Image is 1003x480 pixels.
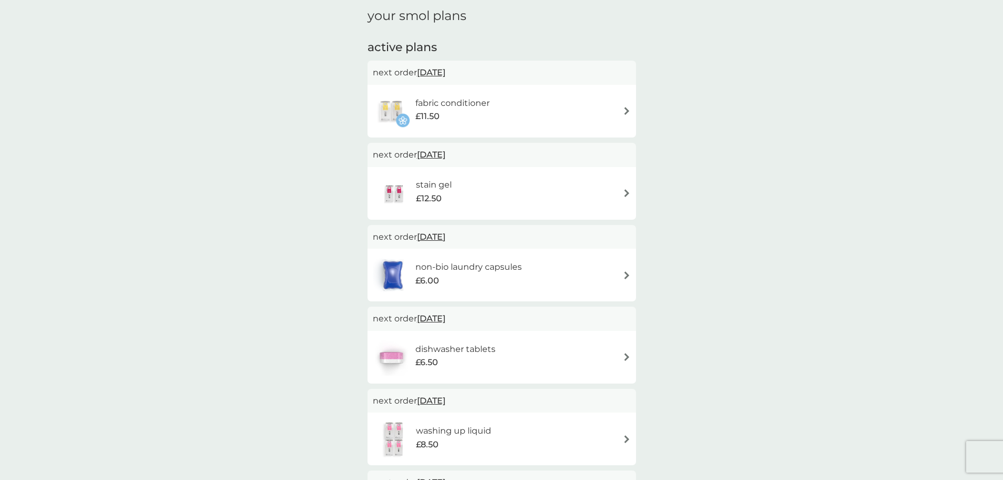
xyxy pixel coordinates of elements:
h1: your smol plans [368,8,636,24]
span: £11.50 [415,110,440,123]
p: next order [373,230,631,244]
span: [DATE] [417,390,445,411]
p: next order [373,66,631,80]
img: fabric conditioner [373,93,410,130]
span: [DATE] [417,227,445,247]
img: arrow right [623,353,631,361]
img: non-bio laundry capsules [373,257,413,293]
img: dishwasher tablets [373,339,410,376]
p: next order [373,394,631,408]
img: washing up liquid [373,420,416,457]
span: £6.00 [415,274,439,288]
span: £8.50 [416,438,439,452]
h6: stain gel [416,178,452,192]
img: arrow right [623,189,631,197]
span: [DATE] [417,144,445,165]
h6: non-bio laundry capsules [415,260,522,274]
img: arrow right [623,107,631,115]
span: £12.50 [416,192,442,205]
span: [DATE] [417,308,445,329]
span: [DATE] [417,62,445,83]
h6: washing up liquid [416,424,491,438]
span: £6.50 [415,356,438,369]
img: arrow right [623,435,631,443]
h2: active plans [368,40,636,56]
img: arrow right [623,271,631,279]
p: next order [373,148,631,162]
p: next order [373,312,631,326]
h6: fabric conditioner [415,96,490,110]
h6: dishwasher tablets [415,342,495,356]
img: stain gel [373,175,416,212]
